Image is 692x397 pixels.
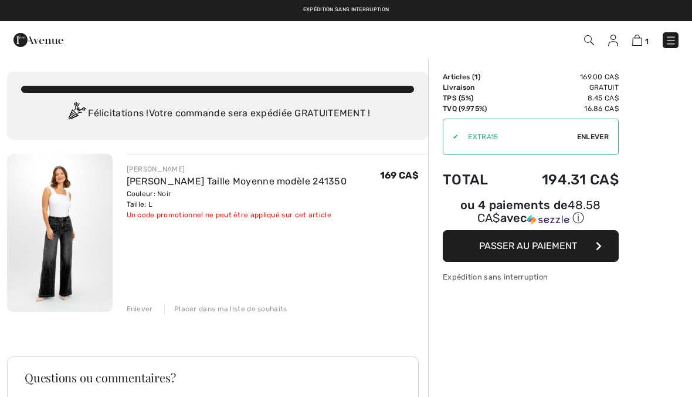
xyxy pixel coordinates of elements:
div: Un code promotionnel ne peut être appliqué sur cet article [127,210,347,220]
img: 1ère Avenue [13,28,63,52]
div: [PERSON_NAME] [127,164,347,174]
div: Félicitations ! Votre commande sera expédiée GRATUITEMENT ! [21,102,414,126]
div: Enlever [127,304,153,314]
span: 1 [645,37,649,46]
img: Menu [665,35,677,46]
h3: Questions ou commentaires? [25,372,401,383]
span: 48.58 CA$ [477,198,601,225]
img: Recherche [584,35,594,45]
td: Articles ( ) [443,72,508,82]
input: Code promo [459,119,577,154]
a: [PERSON_NAME] Taille Moyenne modèle 241350 [127,176,347,187]
img: Congratulation2.svg [65,102,88,126]
td: Gratuit [508,82,619,93]
span: Enlever [577,132,609,142]
div: ou 4 paiements de avec [443,200,619,226]
td: 169.00 CA$ [508,72,619,82]
td: 16.86 CA$ [508,103,619,114]
span: 169 CA$ [380,170,419,181]
a: 1ère Avenue [13,33,63,45]
img: Jean Ceinturé Taille Moyenne modèle 241350 [7,154,113,312]
span: Passer au paiement [479,240,577,251]
div: ou 4 paiements de48.58 CA$avecSezzle Cliquez pour en savoir plus sur Sezzle [443,200,619,230]
img: Sezzle [527,214,569,225]
img: Panier d'achat [632,35,642,46]
div: Expédition sans interruption [443,271,619,282]
td: 8.45 CA$ [508,93,619,103]
td: Total [443,160,508,200]
div: Placer dans ma liste de souhaits [164,304,287,314]
img: Mes infos [608,35,618,46]
td: Livraison [443,82,508,93]
td: TVQ (9.975%) [443,103,508,114]
td: 194.31 CA$ [508,160,619,200]
td: TPS (5%) [443,93,508,103]
div: ✔ [443,132,459,142]
a: 1 [632,33,649,47]
button: Passer au paiement [443,230,619,262]
span: 1 [474,73,478,81]
div: Couleur: Noir Taille: L [127,189,347,210]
